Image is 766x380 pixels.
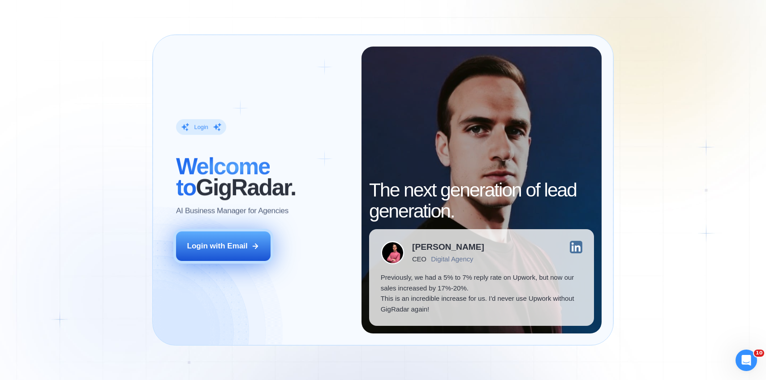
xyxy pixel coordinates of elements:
[412,243,484,251] div: [PERSON_NAME]
[431,255,473,263] div: Digital Agency
[736,350,757,371] iframe: Intercom live chat
[194,123,208,131] div: Login
[381,272,583,314] p: Previously, we had a 5% to 7% reply rate on Upwork, but now our sales increased by 17%-20%. This ...
[176,156,350,198] h2: ‍ GigRadar.
[176,154,270,200] span: Welcome to
[176,231,271,261] button: Login with Email
[754,350,764,357] span: 10
[187,241,248,252] div: Login with Email
[412,255,426,263] div: CEO
[369,179,594,222] h2: The next generation of lead generation.
[176,206,288,217] p: AI Business Manager for Agencies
